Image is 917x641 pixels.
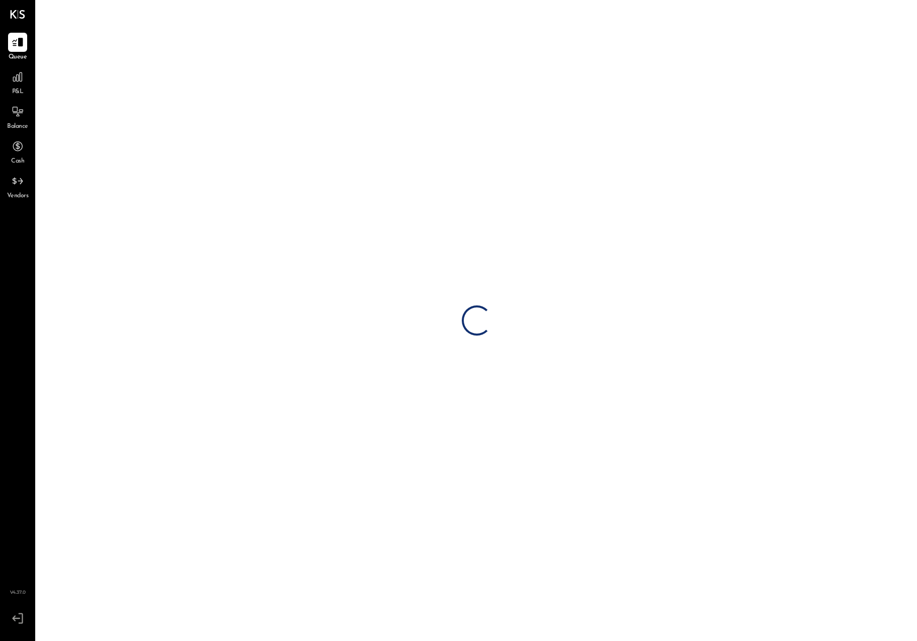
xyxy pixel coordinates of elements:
a: Cash [1,137,35,166]
span: Vendors [7,192,29,201]
a: Balance [1,102,35,131]
span: P&L [12,88,24,97]
span: Queue [9,53,27,62]
span: Balance [7,122,28,131]
a: Vendors [1,172,35,201]
a: P&L [1,67,35,97]
a: Queue [1,33,35,62]
span: Cash [11,157,24,166]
